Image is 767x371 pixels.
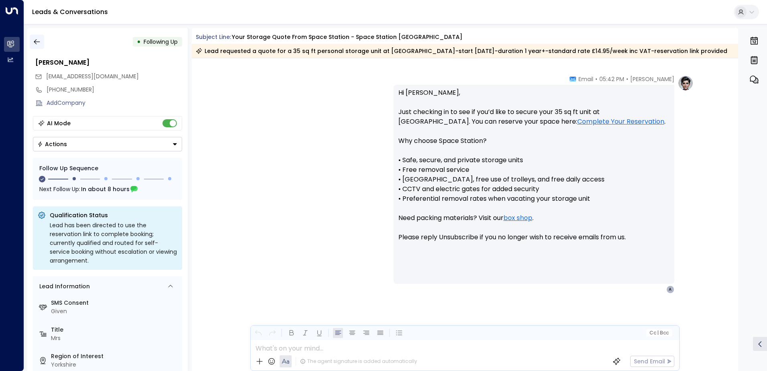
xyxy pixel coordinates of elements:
button: Cc|Bcc [646,329,672,337]
div: Lead Information [37,282,90,291]
div: Follow Up Sequence [39,164,176,173]
img: profile-logo.png [678,75,694,91]
div: Yorkshire [51,361,179,369]
div: Given [51,307,179,316]
label: Region of Interest [51,352,179,361]
span: aishwaryajp3598@gmail.com [46,72,139,81]
span: Cc Bcc [649,330,668,336]
div: Actions [37,141,67,148]
p: Hi [PERSON_NAME], Just checking in to see if you’d like to secure your 35 sq ft unit at [GEOGRAPH... [398,88,670,252]
div: The agent signature is added automatically [300,358,417,365]
div: AddCompany [47,99,182,107]
button: Undo [253,328,263,338]
label: Title [51,326,179,334]
p: Qualification Status [50,211,177,219]
button: Actions [33,137,182,151]
div: Your storage quote from Space Station - Space Station [GEOGRAPHIC_DATA] [232,33,463,41]
label: SMS Consent [51,299,179,307]
div: Lead requested a quote for a 35 sq ft personal storage unit at [GEOGRAPHIC_DATA]-start [DATE]-dur... [196,47,727,55]
a: Leads & Conversations [32,7,108,16]
div: Mrs [51,334,179,342]
div: [PERSON_NAME] [35,58,182,67]
span: 05:42 PM [599,75,624,83]
span: | [657,330,659,336]
span: • [595,75,597,83]
div: • [137,35,141,49]
span: Following Up [144,38,178,46]
div: AI Mode [47,119,71,127]
span: [PERSON_NAME] [630,75,674,83]
span: Email [578,75,593,83]
div: Button group with a nested menu [33,137,182,151]
div: Next Follow Up: [39,185,176,194]
span: Subject Line: [196,33,231,41]
span: In about 8 hours [81,185,130,194]
span: [EMAIL_ADDRESS][DOMAIN_NAME] [46,72,139,80]
div: Lead has been directed to use the reservation link to complete booking; currently qualified and r... [50,221,177,265]
a: box shop [503,213,532,223]
span: • [626,75,628,83]
a: Complete Your Reservation [577,117,664,126]
div: A [666,285,674,294]
div: [PHONE_NUMBER] [47,86,182,94]
button: Redo [267,328,277,338]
